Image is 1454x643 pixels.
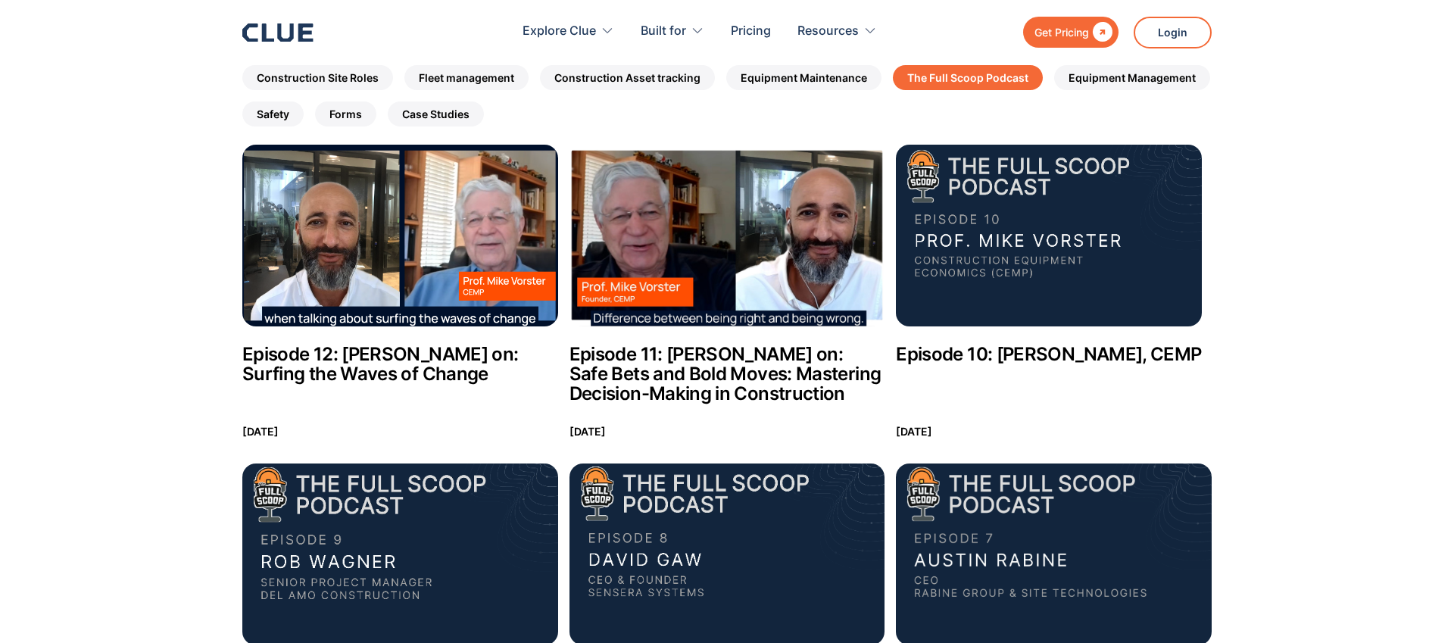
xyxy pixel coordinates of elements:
[896,145,1212,441] a: Episode 10: Professor Mike Vorster, CEMPEpisode 10: [PERSON_NAME], CEMP[DATE]
[797,8,859,55] div: Resources
[731,8,771,55] a: Pricing
[569,345,885,404] h2: Episode 11: [PERSON_NAME] on: Safe Bets and Bold Moves: Mastering Decision-Making in Construction
[523,8,596,55] div: Explore Clue
[242,345,558,384] h2: Episode 12: [PERSON_NAME] on: Surfing the Waves of Change
[242,145,558,326] img: Episode 12: Prof. Mike Vorster on: Surfing the Waves of Change
[569,145,885,441] a: Episode 11: Prof. Mike Vorster on: Safe Bets and Bold Moves: Mastering Decision-Making in Constru...
[540,65,715,90] a: Construction Asset tracking
[896,145,1201,326] img: Episode 10: Professor Mike Vorster, CEMP
[1023,17,1119,48] a: Get Pricing
[388,101,484,126] a: Case Studies
[242,422,279,441] p: [DATE]
[242,65,393,90] a: Construction Site Roles
[726,65,881,90] a: Equipment Maintenance
[1034,23,1089,42] div: Get Pricing
[523,8,614,55] div: Explore Clue
[315,101,376,126] a: Forms
[1089,23,1112,42] div: 
[404,65,529,90] a: Fleet management
[896,345,1201,364] h2: Episode 10: [PERSON_NAME], CEMP
[1134,17,1212,48] a: Login
[893,65,1043,90] a: The Full Scoop Podcast
[1054,65,1210,90] a: Equipment Management
[896,422,932,441] p: [DATE]
[797,8,877,55] div: Resources
[641,8,704,55] div: Built for
[242,145,558,441] a: Episode 12: Prof. Mike Vorster on: Surfing the Waves of ChangeEpisode 12: [PERSON_NAME] on: Surfi...
[569,145,885,326] img: Episode 11: Prof. Mike Vorster on: Safe Bets and Bold Moves: Mastering Decision-Making in Constru...
[641,8,686,55] div: Built for
[569,422,606,441] p: [DATE]
[242,101,304,126] a: Safety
